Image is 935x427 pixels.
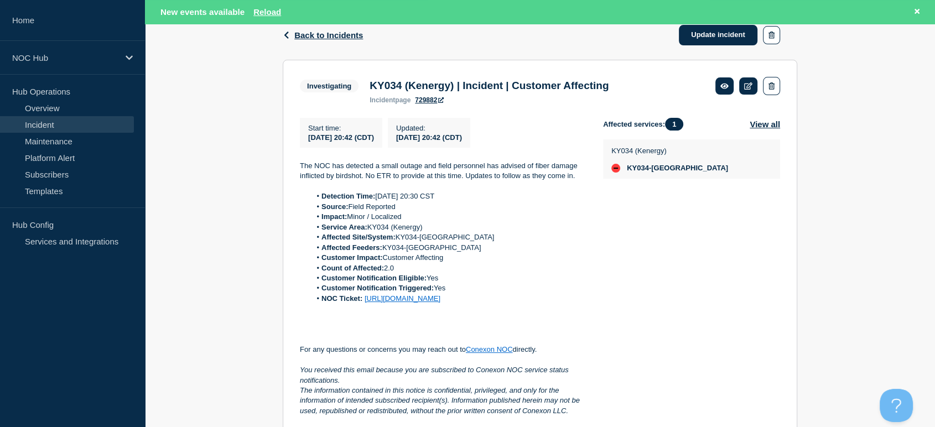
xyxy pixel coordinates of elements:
h3: KY034 (Kenergy) | Incident | Customer Affecting [370,80,609,92]
li: Customer Affecting [311,253,586,263]
a: [URL][DOMAIN_NAME] [365,294,440,303]
li: KY034 (Kenergy) [311,222,586,232]
span: [DATE] 20:42 (CDT) [308,133,374,142]
span: incident [370,96,395,104]
strong: Detection Time: [321,192,375,200]
strong: Customer Notification Triggered: [321,284,434,292]
strong: NOC Ticket: [321,294,362,303]
li: 2.0 [311,263,586,273]
strong: Service Area: [321,223,367,231]
div: [DATE] 20:42 (CDT) [396,132,462,142]
a: 729882 [415,96,444,104]
span: 1 [665,118,683,131]
li: KY034-[GEOGRAPHIC_DATA] [311,232,586,242]
span: New events available [160,7,245,17]
strong: Affected Feeders: [321,243,382,252]
strong: Customer Impact: [321,253,383,262]
a: Conexon NOC [466,345,513,353]
span: Investigating [300,80,359,92]
strong: Source: [321,202,348,211]
p: The NOC has detected a small outage and field personnel has advised of fiber damage inflicted by ... [300,161,585,181]
iframe: Help Scout Beacon - Open [880,389,913,422]
button: Back to Incidents [283,30,363,40]
span: Affected services: [603,118,689,131]
li: Yes [311,273,586,283]
p: For any questions or concerns you may reach out to directly. [300,345,585,355]
strong: Customer Notification Eligible: [321,274,427,282]
p: Updated : [396,124,462,132]
div: down [611,164,620,173]
strong: Affected Site/System: [321,233,396,241]
li: Field Reported [311,202,586,212]
p: KY034 (Kenergy) [611,147,728,155]
li: [DATE] 20:30 CST [311,191,586,201]
button: View all [750,118,780,131]
li: Yes [311,283,586,293]
em: The information contained in this notice is confidential, privileged, and only for the informatio... [300,386,581,415]
li: KY034-[GEOGRAPHIC_DATA] [311,243,586,253]
strong: Impact: [321,212,347,221]
span: KY034-[GEOGRAPHIC_DATA] [627,164,728,173]
em: You received this email because you are subscribed to Conexon NOC service status notifications. [300,366,570,384]
a: Update incident [679,25,757,45]
p: Start time : [308,124,374,132]
p: page [370,96,411,104]
button: Reload [253,7,281,17]
li: Minor / Localized [311,212,586,222]
span: Back to Incidents [294,30,363,40]
strong: Count of Affected: [321,264,384,272]
p: NOC Hub [12,53,118,63]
